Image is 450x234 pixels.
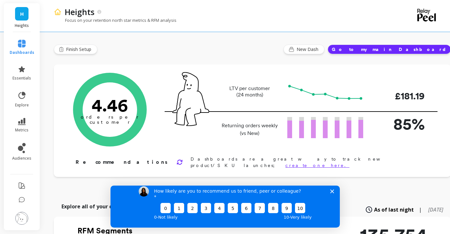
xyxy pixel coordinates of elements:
[191,156,430,169] p: Dashboards are a great way to track new product/SKU launches;
[65,6,94,17] p: Heights
[12,76,31,81] span: essentials
[283,45,324,54] button: New Dash
[419,206,422,213] span: |
[92,95,128,116] text: 4.46
[172,72,209,126] img: pal seatted on line
[66,46,93,53] span: Finish Setup
[220,85,280,98] p: LTV per customer (24 months)
[54,17,176,23] p: Focus on your retention north star metrics & RFM analysis
[297,46,320,53] span: New Dash
[428,206,443,213] span: [DATE]
[15,212,28,225] img: profile picture
[373,112,425,136] p: 85%
[285,163,349,168] a: create one here.
[61,203,196,210] p: Explore all of your customers using our RFM analysis
[374,206,414,213] span: As of last night
[373,89,425,103] p: £181.19
[110,186,340,228] iframe: Survey by Kateryna from Peel
[220,122,280,137] p: Returning orders weekly (vs New)
[54,8,61,16] img: header icon
[15,103,29,108] span: explore
[54,45,97,54] button: Finish Setup
[90,119,130,125] tspan: customer
[81,114,139,120] tspan: orders per
[10,50,34,55] span: dashboards
[76,158,169,166] p: Recommendations
[20,10,24,18] span: H
[12,156,31,161] span: audiences
[15,128,29,133] span: metrics
[10,23,34,28] p: Heights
